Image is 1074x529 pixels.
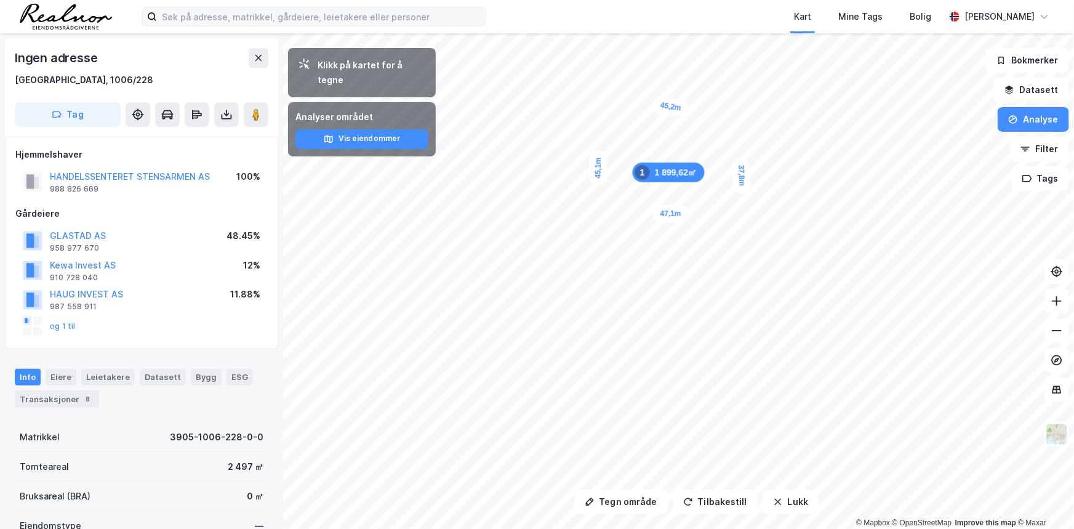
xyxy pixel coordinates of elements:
a: Mapbox [856,519,890,527]
a: Improve this map [955,519,1016,527]
div: Info [15,369,41,385]
div: 11.88% [230,287,260,302]
div: 3905-1006-228-0-0 [170,430,263,445]
div: 48.45% [226,228,260,243]
div: Ingen adresse [15,48,100,68]
div: Bolig [910,9,931,24]
div: Bruksareal (BRA) [20,489,90,504]
button: Tags [1012,166,1069,191]
div: 8 [82,393,94,405]
div: Datasett [140,369,186,385]
div: [GEOGRAPHIC_DATA], 1006/228 [15,73,153,87]
div: Kontrollprogram for chat [1012,470,1074,529]
div: Klikk på kartet for å tegne [318,58,426,87]
div: Eiere [46,369,76,385]
iframe: Chat Widget [1012,470,1074,529]
button: Datasett [994,78,1069,102]
button: Vis eiendommer [295,129,428,149]
div: Tomteareal [20,459,69,474]
div: 958 977 670 [50,243,99,253]
div: 1 [635,165,650,180]
div: Map marker [653,205,689,223]
div: 100% [236,169,260,184]
button: Tag [15,102,121,127]
div: Gårdeiere [15,206,268,221]
button: Tegn område [574,490,668,514]
div: 2 497 ㎡ [228,459,263,474]
div: Map marker [633,163,705,182]
div: Analyser området [295,110,428,124]
div: Map marker [652,95,690,118]
div: Leietakere [81,369,135,385]
button: Filter [1010,137,1069,161]
button: Bokmerker [986,48,1069,73]
div: ESG [226,369,253,385]
a: OpenStreetMap [892,519,952,527]
div: 988 826 669 [50,184,98,194]
div: Matrikkel [20,430,60,445]
input: Søk på adresse, matrikkel, gårdeiere, leietakere eller personer [157,7,486,26]
div: Map marker [732,157,751,193]
button: Analyse [998,107,1069,132]
img: Z [1045,422,1068,446]
img: realnor-logo.934646d98de889bb5806.png [20,4,112,30]
div: Map marker [590,150,607,186]
button: Lukk [763,490,819,514]
div: Kart [794,9,811,24]
div: 987 558 911 [50,302,97,312]
div: Hjemmelshaver [15,147,268,162]
div: 12% [243,258,260,273]
div: Bygg [191,369,222,385]
div: 0 ㎡ [247,489,263,504]
div: Mine Tags [838,9,883,24]
div: Transaksjoner [15,390,99,408]
div: [PERSON_NAME] [964,9,1035,24]
div: 910 728 040 [50,273,98,283]
button: Tilbakestill [673,490,758,514]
